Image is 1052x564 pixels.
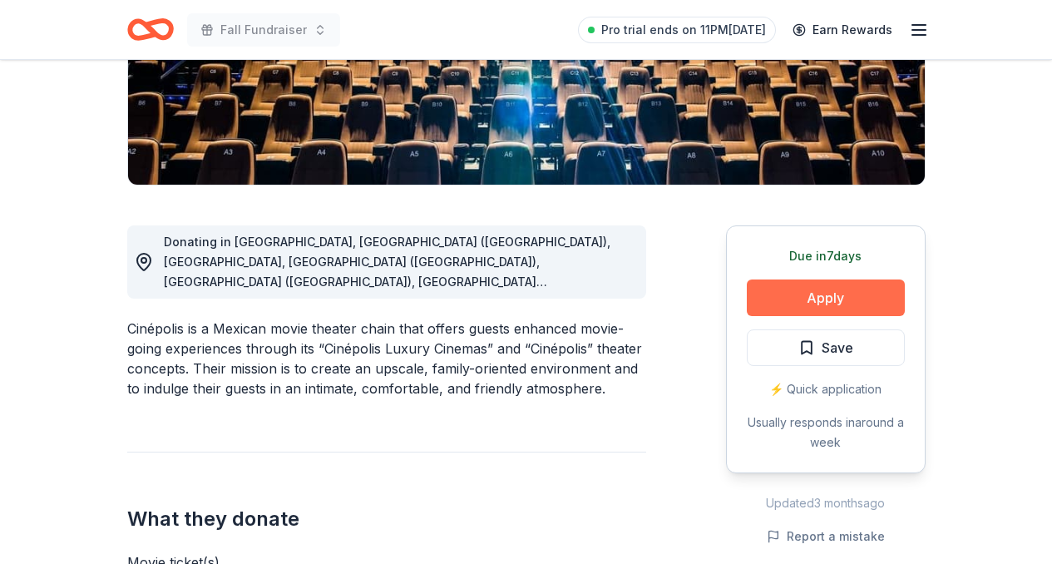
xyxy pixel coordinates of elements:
span: Fall Fundraiser [220,20,307,40]
button: Save [747,329,905,366]
span: Pro trial ends on 11PM[DATE] [601,20,766,40]
button: Apply [747,280,905,316]
span: Save [822,337,853,359]
a: Home [127,10,174,49]
div: Due in 7 days [747,246,905,266]
span: Donating in [GEOGRAPHIC_DATA], [GEOGRAPHIC_DATA] ([GEOGRAPHIC_DATA]), [GEOGRAPHIC_DATA], [GEOGRAP... [164,235,610,329]
h2: What they donate [127,506,646,532]
div: ⚡️ Quick application [747,379,905,399]
div: Cinépolis is a Mexican movie theater chain that offers guests enhanced movie-going experiences th... [127,319,646,398]
a: Earn Rewards [783,15,902,45]
button: Fall Fundraiser [187,13,340,47]
div: Usually responds in around a week [747,413,905,453]
button: Report a mistake [767,527,885,547]
a: Pro trial ends on 11PM[DATE] [578,17,776,43]
div: Updated 3 months ago [726,493,926,513]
